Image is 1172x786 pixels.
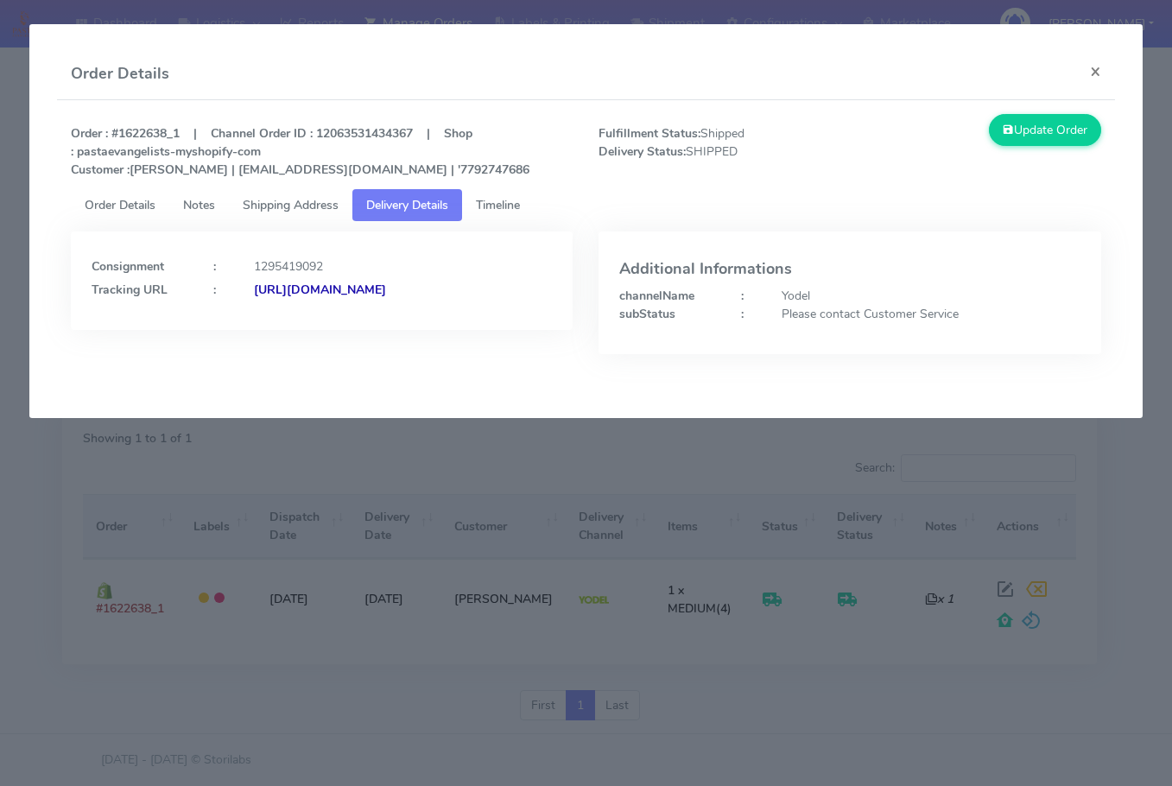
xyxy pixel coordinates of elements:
strong: Tracking URL [92,282,168,298]
h4: Order Details [71,62,169,86]
strong: Delivery Status: [599,143,686,160]
strong: : [741,306,744,322]
strong: subStatus [619,306,675,322]
span: Shipped SHIPPED [586,124,850,179]
strong: : [741,288,744,304]
div: 1295419092 [241,257,566,276]
strong: Consignment [92,258,164,275]
span: Timeline [476,197,520,213]
span: Delivery Details [366,197,448,213]
span: Order Details [85,197,155,213]
button: Update Order [989,114,1101,146]
span: Notes [183,197,215,213]
div: Yodel [769,287,1093,305]
strong: [URL][DOMAIN_NAME] [254,282,386,298]
strong: : [213,258,216,275]
h4: Additional Informations [619,261,1080,278]
button: Close [1076,48,1115,94]
ul: Tabs [71,189,1101,221]
strong: Fulfillment Status: [599,125,700,142]
strong: : [213,282,216,298]
strong: Customer : [71,162,130,178]
strong: channelName [619,288,694,304]
strong: Order : #1622638_1 | Channel Order ID : 12063531434367 | Shop : pastaevangelists-myshopify-com [P... [71,125,529,178]
span: Shipping Address [243,197,339,213]
div: Please contact Customer Service [769,305,1093,323]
